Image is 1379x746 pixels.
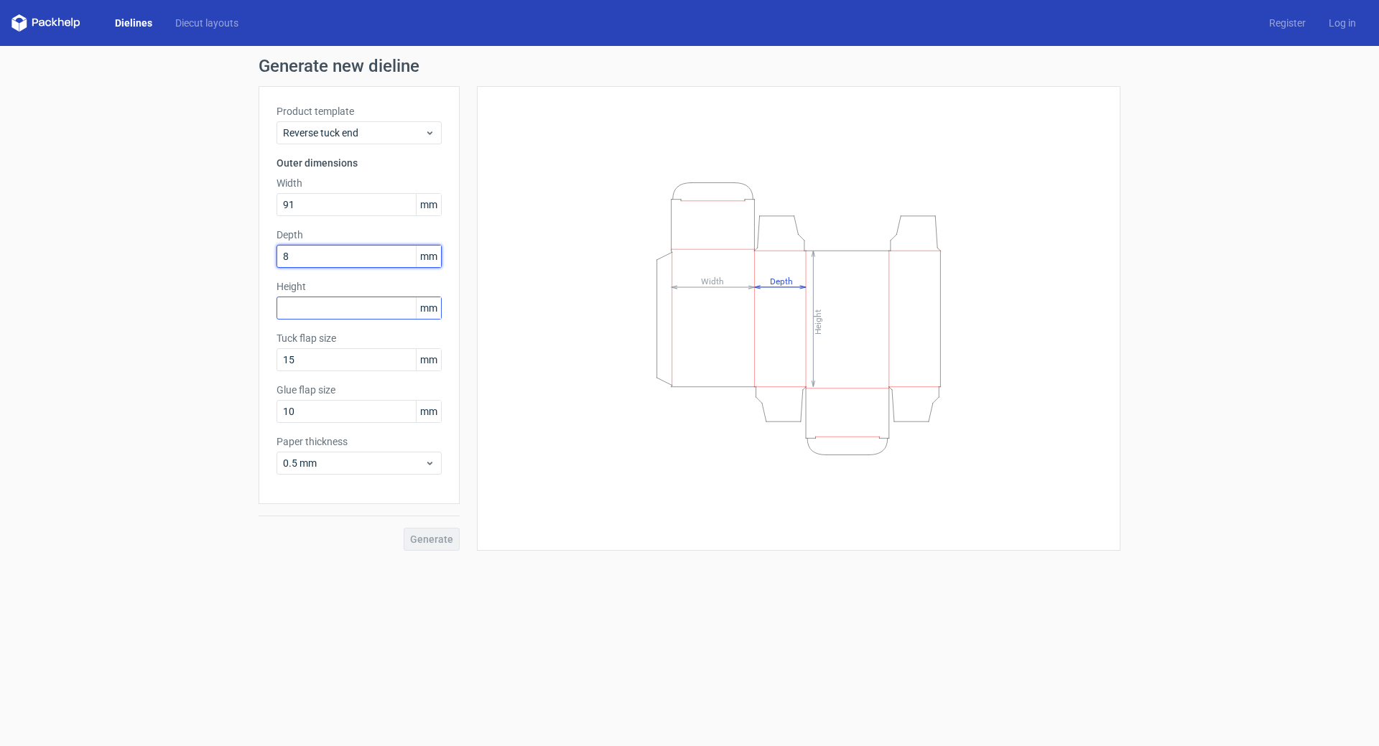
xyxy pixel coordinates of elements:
a: Dielines [103,16,164,30]
span: 0.5 mm [283,456,424,470]
a: Diecut layouts [164,16,250,30]
label: Height [277,279,442,294]
span: mm [416,349,441,370]
tspan: Width [701,276,724,286]
h1: Generate new dieline [259,57,1120,75]
h3: Outer dimensions [277,156,442,170]
label: Product template [277,104,442,118]
span: mm [416,297,441,319]
span: Reverse tuck end [283,126,424,140]
a: Register [1258,16,1317,30]
span: mm [416,401,441,422]
label: Width [277,176,442,190]
label: Depth [277,228,442,242]
label: Glue flap size [277,383,442,397]
span: mm [416,194,441,215]
span: mm [416,246,441,267]
a: Log in [1317,16,1368,30]
label: Paper thickness [277,434,442,449]
label: Tuck flap size [277,331,442,345]
tspan: Height [813,309,823,334]
tspan: Depth [770,276,793,286]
